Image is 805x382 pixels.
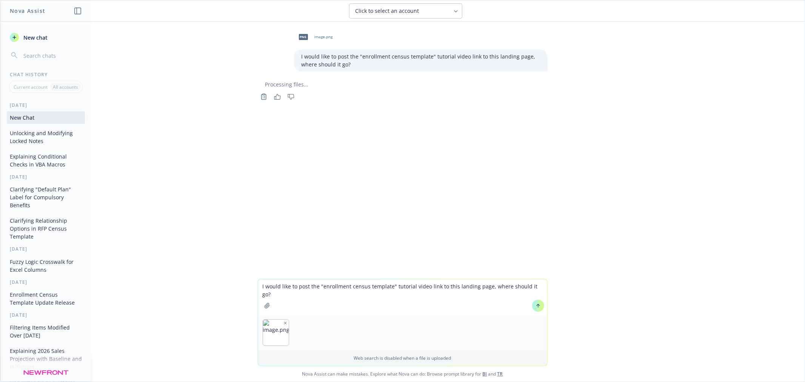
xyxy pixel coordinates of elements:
button: Explaining Conditional Checks in VBA Macros [7,150,85,171]
button: Fuzzy Logic Crosswalk for Excel Columns [7,256,85,276]
div: [DATE] [1,279,91,285]
button: New chat [7,31,85,44]
div: Processing files... [258,80,548,88]
div: [DATE] [1,102,91,108]
span: New chat [22,34,48,42]
button: Unlocking and Modifying Locked Notes [7,127,85,147]
button: Explaining 2026 Sales Projection with Baseline and Initiatives [7,345,85,373]
button: Click to select an account [349,3,462,18]
h1: Nova Assist [10,7,45,15]
p: Current account [14,84,48,90]
div: [DATE] [1,174,91,180]
p: Web search is disabled when a file is uploaded [263,355,543,361]
button: Clarifying Relationship Options in RFP Census Template [7,214,85,243]
button: Clarifying "Default Plan" Label for Compulsory Benefits [7,183,85,211]
p: I would like to post the "enrollment census template" tutorial video link to this landing page, w... [302,52,540,68]
a: TR [497,371,503,377]
button: Thumbs down [285,91,297,102]
span: Click to select an account [356,7,419,15]
a: BI [483,371,487,377]
button: New Chat [7,111,85,124]
div: Chat History [1,71,91,78]
p: All accounts [53,84,78,90]
svg: Copy to clipboard [260,93,267,100]
div: [DATE] [1,312,91,318]
input: Search chats [22,50,82,61]
span: png [299,34,308,40]
img: image.png [263,320,289,345]
button: Enrollment Census Template Update Release [7,288,85,309]
textarea: I would like to post the "enrollment census template" tutorial video link to this landing page, w... [258,279,547,315]
span: Nova Assist can make mistakes. Explore what Nova can do: Browse prompt library for and [3,366,802,382]
span: image.png [314,34,333,39]
div: [DATE] [1,246,91,252]
div: pngimage.png [294,28,334,46]
button: Filtering Items Modified Over [DATE] [7,321,85,342]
